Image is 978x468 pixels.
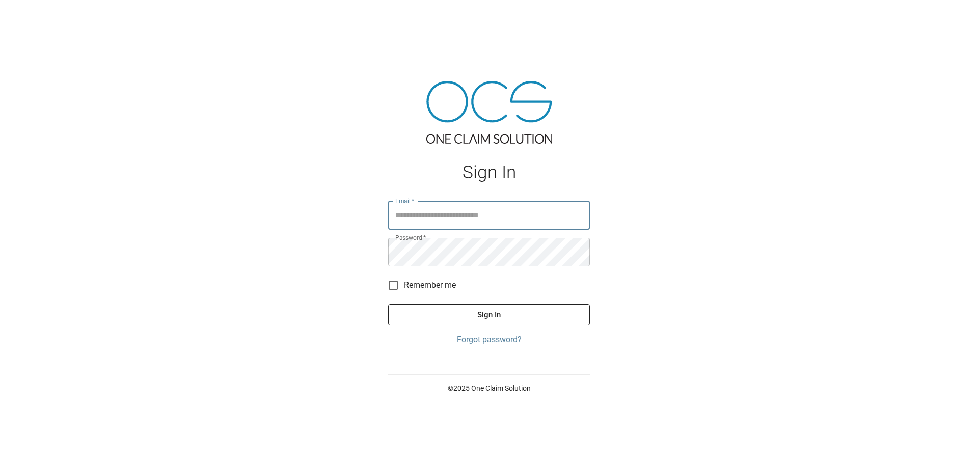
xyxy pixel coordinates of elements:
h1: Sign In [388,162,590,183]
span: Remember me [404,279,456,291]
button: Sign In [388,304,590,325]
a: Forgot password? [388,334,590,346]
label: Email [395,197,415,205]
img: ocs-logo-tra.png [426,81,552,144]
p: © 2025 One Claim Solution [388,383,590,393]
label: Password [395,233,426,242]
img: ocs-logo-white-transparent.png [12,6,53,26]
